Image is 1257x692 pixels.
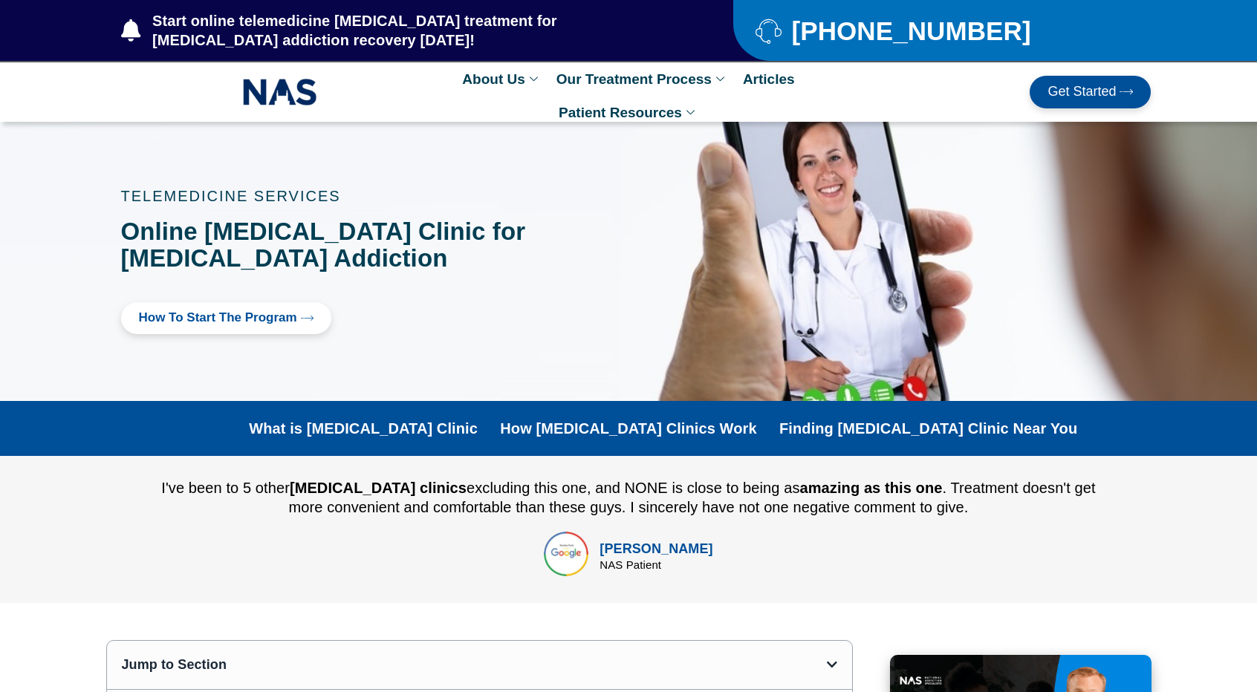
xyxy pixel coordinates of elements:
b: amazing as this one [800,480,943,496]
a: Finding [MEDICAL_DATA] Clinic Near You [779,420,1077,437]
a: Patient Resources [551,96,706,129]
h1: Online [MEDICAL_DATA] Clinic for [MEDICAL_DATA] Addiction [121,218,584,272]
span: [PHONE_NUMBER] [787,22,1030,40]
a: What is [MEDICAL_DATA] Clinic [249,420,478,437]
a: Our Treatment Process [549,62,735,96]
span: How to Start the program [139,311,297,325]
div: NAS Patient [600,559,712,570]
div: Jump to Section [122,656,827,674]
p: TELEMEDICINE SERVICES [121,189,584,203]
span: Get Started [1047,85,1116,99]
span: Start online telemedicine [MEDICAL_DATA] treatment for [MEDICAL_DATA] addiction recovery [DATE]! [149,11,674,50]
a: Start online telemedicine [MEDICAL_DATA] treatment for [MEDICAL_DATA] addiction recovery [DATE]! [121,11,674,50]
div: [PERSON_NAME] [600,539,712,559]
a: How [MEDICAL_DATA] Clinics Work [500,420,756,437]
a: About Us [455,62,548,96]
b: [MEDICAL_DATA] clinics [290,480,467,496]
img: top rated online suboxone treatment for opioid addiction treatment in tennessee and texas [544,532,588,576]
a: How to Start the program [121,302,331,334]
a: [PHONE_NUMBER] [756,18,1114,44]
div: I've been to 5 other excluding this one, and NONE is close to being as . Treatment doesn't get mo... [158,478,1100,517]
a: Get Started [1030,76,1151,108]
div: Open table of contents [827,659,837,670]
img: NAS_email_signature-removebg-preview.png [243,75,317,109]
a: Articles [735,62,802,96]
